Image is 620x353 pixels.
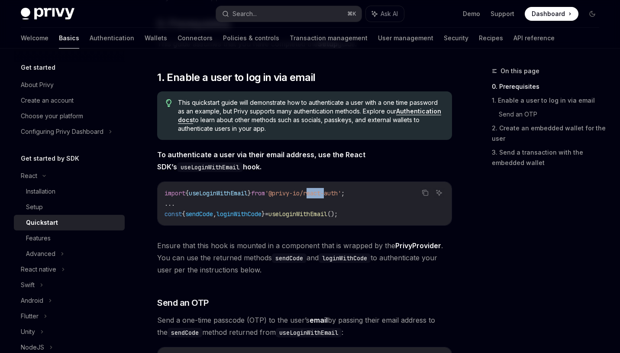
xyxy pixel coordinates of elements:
[248,189,251,197] span: }
[216,210,262,218] span: loginWithCode
[366,6,404,22] button: Ask AI
[14,184,125,199] a: Installation
[216,6,362,22] button: Search...⌘K
[185,189,189,197] span: {
[21,111,83,121] div: Choose your platform
[501,66,539,76] span: On this page
[491,10,514,18] a: Support
[21,171,37,181] div: React
[341,189,345,197] span: ;
[21,95,74,106] div: Create an account
[513,28,555,49] a: API reference
[492,121,606,146] a: 2. Create an embedded wallet for the user
[420,187,431,198] button: Copy the contents from the code block
[185,210,213,218] span: sendCode
[21,295,43,306] div: Android
[157,297,209,309] span: Send an OTP
[26,217,58,228] div: Quickstart
[319,253,371,263] code: loginWithCode
[463,10,480,18] a: Demo
[26,249,55,259] div: Advanced
[157,150,365,171] strong: To authenticate a user via their email address, use the React SDK’s hook.
[378,28,433,49] a: User management
[21,8,74,20] img: dark logo
[444,28,468,49] a: Security
[272,253,307,263] code: sendCode
[168,328,202,337] code: sendCode
[492,146,606,170] a: 3. Send a transaction with the embedded wallet
[165,210,182,218] span: const
[59,28,79,49] a: Basics
[14,215,125,230] a: Quickstart
[14,199,125,215] a: Setup
[21,327,35,337] div: Unity
[232,9,257,19] div: Search...
[165,200,175,207] span: ...
[327,210,338,218] span: ();
[310,316,328,324] strong: email
[213,210,216,218] span: ,
[265,210,268,218] span: =
[492,80,606,94] a: 0. Prerequisites
[145,28,167,49] a: Wallets
[21,153,79,164] h5: Get started by SDK
[265,189,341,197] span: '@privy-io/react-auth'
[276,328,342,337] code: useLoginWithEmail
[21,311,39,321] div: Flutter
[21,342,44,353] div: NodeJS
[499,107,606,121] a: Send an OTP
[166,99,172,107] svg: Tip
[262,210,265,218] span: }
[178,98,444,133] span: This quickstart guide will demonstrate how to authenticate a user with a one time password as an ...
[157,240,452,276] span: Ensure that this hook is mounted in a component that is wrapped by the . You can use the returned...
[177,162,243,172] code: useLoginWithEmail
[178,28,213,49] a: Connectors
[90,28,134,49] a: Authentication
[268,210,327,218] span: useLoginWithEmail
[157,71,315,84] span: 1. Enable a user to log in via email
[14,108,125,124] a: Choose your platform
[21,80,54,90] div: About Privy
[381,10,398,18] span: Ask AI
[492,94,606,107] a: 1. Enable a user to log in via email
[585,7,599,21] button: Toggle dark mode
[21,280,35,290] div: Swift
[433,187,445,198] button: Ask AI
[26,186,55,197] div: Installation
[21,62,55,73] h5: Get started
[26,202,43,212] div: Setup
[21,264,56,275] div: React native
[525,7,578,21] a: Dashboard
[479,28,503,49] a: Recipes
[189,189,248,197] span: useLoginWithEmail
[532,10,565,18] span: Dashboard
[21,126,103,137] div: Configuring Privy Dashboard
[21,28,48,49] a: Welcome
[347,10,356,17] span: ⌘ K
[14,230,125,246] a: Features
[251,189,265,197] span: from
[395,241,441,250] a: PrivyProvider
[26,233,51,243] div: Features
[14,93,125,108] a: Create an account
[182,210,185,218] span: {
[165,189,185,197] span: import
[290,28,368,49] a: Transaction management
[14,77,125,93] a: About Privy
[157,314,452,338] span: Send a one-time passcode (OTP) to the user’s by passing their email address to the method returne...
[223,28,279,49] a: Policies & controls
